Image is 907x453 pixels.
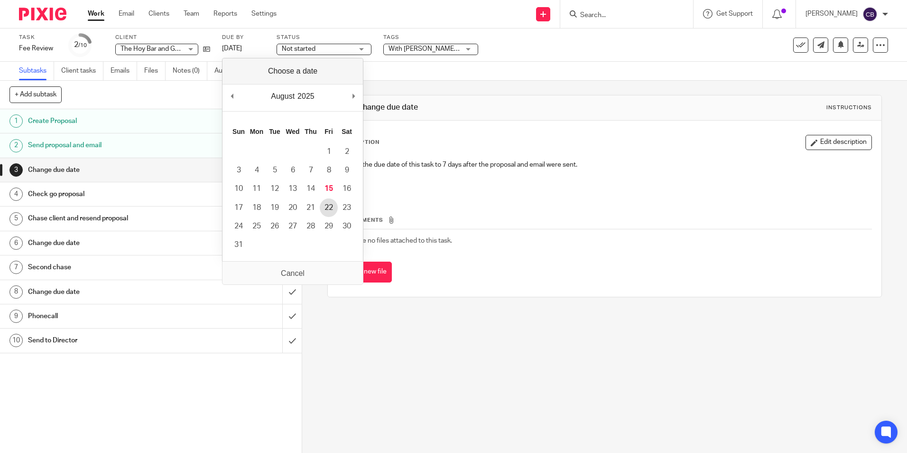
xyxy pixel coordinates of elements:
[248,179,266,198] button: 11
[173,62,207,80] a: Notes (0)
[320,217,338,236] button: 29
[338,161,356,179] button: 9
[266,198,284,217] button: 19
[358,103,625,113] h1: Change due date
[230,161,248,179] button: 3
[716,10,753,17] span: Get Support
[284,161,302,179] button: 6
[320,179,338,198] button: 15
[284,217,302,236] button: 27
[9,310,23,323] div: 9
[28,114,191,128] h1: Create Proposal
[320,198,338,217] button: 22
[338,198,356,217] button: 23
[302,161,320,179] button: 7
[805,135,872,150] button: Edit description
[78,43,87,48] small: /10
[302,179,320,198] button: 14
[302,217,320,236] button: 28
[9,261,23,274] div: 7
[337,262,392,283] button: Attach new file
[266,161,284,179] button: 5
[338,179,356,198] button: 16
[296,89,316,104] div: 2025
[28,236,191,250] h1: Change due date
[269,89,296,104] div: August
[28,260,191,274] h1: Second chase
[28,333,191,348] h1: Send to Director
[230,236,248,254] button: 31
[120,46,193,52] span: The Hoy Bar and Grill Ltd
[28,285,191,299] h1: Change due date
[230,217,248,236] button: 24
[9,236,23,250] div: 6
[184,9,199,19] a: Team
[19,8,66,20] img: Pixie
[19,44,57,53] div: Fee Review
[9,86,62,103] button: + Add subtask
[28,163,191,177] h1: Change due date
[213,9,237,19] a: Reports
[222,34,265,41] label: Due by
[826,104,872,112] div: Instructions
[284,179,302,198] button: 13
[9,188,23,201] div: 4
[862,7,878,22] img: svg%3E
[389,46,487,52] span: With [PERSON_NAME] for review
[230,198,248,217] button: 17
[349,89,358,104] button: Next Month
[269,128,280,135] abbr: Tuesday
[805,9,858,19] p: [PERSON_NAME]
[302,198,320,217] button: 21
[248,198,266,217] button: 18
[144,62,166,80] a: Files
[305,128,316,135] abbr: Thursday
[9,163,23,177] div: 3
[115,34,210,41] label: Client
[88,9,104,19] a: Work
[342,128,352,135] abbr: Saturday
[286,128,299,135] abbr: Wednesday
[9,139,23,152] div: 2
[9,114,23,128] div: 1
[111,62,137,80] a: Emails
[320,161,338,179] button: 8
[248,217,266,236] button: 25
[383,34,478,41] label: Tags
[266,179,284,198] button: 12
[338,160,871,170] p: Change the due date of this task to 7 days after the proposal and email were sent.
[338,237,452,244] span: There are no files attached to this task.
[222,45,242,52] span: [DATE]
[119,9,134,19] a: Email
[28,309,191,323] h1: Phonecall
[28,187,191,201] h1: Check go proposal
[28,211,191,226] h1: Chase client and resend proposal
[338,142,356,161] button: 2
[284,198,302,217] button: 20
[251,9,277,19] a: Settings
[74,39,87,50] div: 2
[324,128,333,135] abbr: Friday
[28,138,191,152] h1: Send proposal and email
[248,161,266,179] button: 4
[227,89,237,104] button: Previous Month
[61,62,103,80] a: Client tasks
[19,34,57,41] label: Task
[266,217,284,236] button: 26
[9,285,23,299] div: 8
[214,62,251,80] a: Audit logs
[230,179,248,198] button: 10
[579,11,665,20] input: Search
[19,62,54,80] a: Subtasks
[9,212,23,226] div: 5
[232,128,245,135] abbr: Sunday
[9,334,23,347] div: 10
[282,46,315,52] span: Not started
[320,142,338,161] button: 1
[338,217,356,236] button: 30
[148,9,169,19] a: Clients
[277,34,371,41] label: Status
[250,128,263,135] abbr: Monday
